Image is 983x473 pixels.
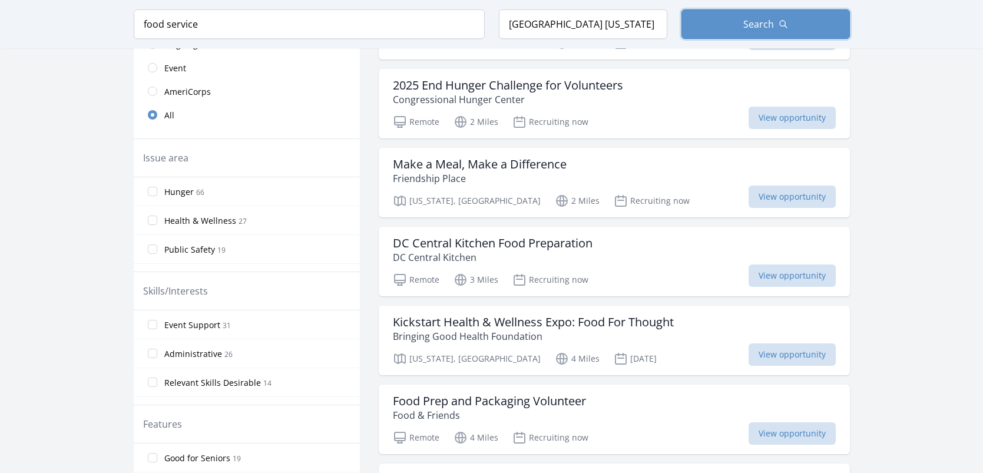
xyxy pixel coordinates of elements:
[393,250,593,264] p: DC Central Kitchen
[143,284,208,298] legend: Skills/Interests
[393,329,674,343] p: Bringing Good Health Foundation
[555,194,600,208] p: 2 Miles
[393,352,541,366] p: [US_STATE], [GEOGRAPHIC_DATA]
[263,378,272,388] span: 14
[217,245,226,255] span: 19
[164,186,194,198] span: Hunger
[393,315,674,329] h3: Kickstart Health & Wellness Expo: Food For Thought​
[555,352,600,366] p: 4 Miles
[454,431,498,445] p: 4 Miles
[749,107,836,129] span: View opportunity
[743,17,774,31] span: Search
[164,348,222,360] span: Administrative
[148,349,157,358] input: Administrative 26
[393,273,439,287] p: Remote
[749,343,836,366] span: View opportunity
[393,408,586,422] p: Food & Friends
[749,264,836,287] span: View opportunity
[379,227,850,296] a: DC Central Kitchen Food Preparation DC Central Kitchen Remote 3 Miles Recruiting now View opportu...
[379,148,850,217] a: Make a Meal, Make a Difference Friendship Place [US_STATE], [GEOGRAPHIC_DATA] 2 Miles Recruiting ...
[164,452,230,464] span: Good for Seniors
[393,157,567,171] h3: Make a Meal, Make a Difference
[393,92,623,107] p: Congressional Hunger Center
[379,306,850,375] a: Kickstart Health & Wellness Expo: Food For Thought​ Bringing Good Health Foundation [US_STATE], [...
[749,422,836,445] span: View opportunity
[512,115,588,129] p: Recruiting now
[454,115,498,129] p: 2 Miles
[164,319,220,331] span: Event Support
[454,273,498,287] p: 3 Miles
[223,320,231,330] span: 31
[134,9,485,39] input: Keyword
[224,349,233,359] span: 26
[134,103,360,127] a: All
[164,215,236,227] span: Health & Wellness
[393,431,439,445] p: Remote
[143,151,188,165] legend: Issue area
[148,320,157,329] input: Event Support 31
[379,69,850,138] a: 2025 End Hunger Challenge for Volunteers Congressional Hunger Center Remote 2 Miles Recruiting no...
[148,216,157,225] input: Health & Wellness 27
[148,453,157,462] input: Good for Seniors 19
[749,186,836,208] span: View opportunity
[148,378,157,387] input: Relevant Skills Desirable 14
[393,236,593,250] h3: DC Central Kitchen Food Preparation
[164,244,215,256] span: Public Safety
[379,385,850,454] a: Food Prep and Packaging Volunteer Food & Friends Remote 4 Miles Recruiting now View opportunity
[393,115,439,129] p: Remote
[499,9,667,39] input: Location
[134,56,360,80] a: Event
[164,62,186,74] span: Event
[614,194,690,208] p: Recruiting now
[148,244,157,254] input: Public Safety 19
[164,110,174,121] span: All
[233,454,241,464] span: 19
[148,187,157,196] input: Hunger 66
[512,431,588,445] p: Recruiting now
[614,352,657,366] p: [DATE]
[143,417,182,431] legend: Features
[239,216,247,226] span: 27
[393,194,541,208] p: [US_STATE], [GEOGRAPHIC_DATA]
[393,78,623,92] h3: 2025 End Hunger Challenge for Volunteers
[164,377,261,389] span: Relevant Skills Desirable
[393,171,567,186] p: Friendship Place
[681,9,850,39] button: Search
[134,80,360,103] a: AmeriCorps
[393,394,586,408] h3: Food Prep and Packaging Volunteer
[196,187,204,197] span: 66
[164,86,211,98] span: AmeriCorps
[512,273,588,287] p: Recruiting now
